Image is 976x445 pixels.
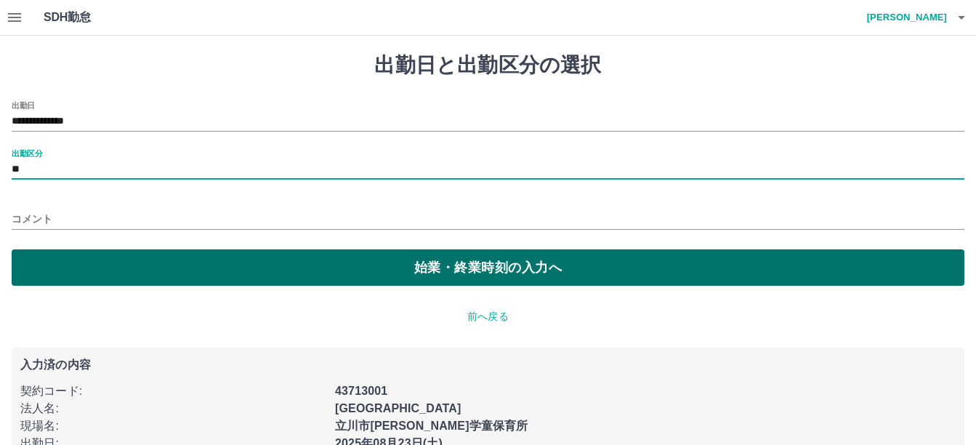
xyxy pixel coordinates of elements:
[335,402,461,414] b: [GEOGRAPHIC_DATA]
[20,359,956,371] p: 入力済の内容
[12,100,35,111] label: 出勤日
[20,417,326,435] p: 現場名 :
[20,400,326,417] p: 法人名 :
[12,309,964,324] p: 前へ戻る
[335,420,528,432] b: 立川市[PERSON_NAME]学童保育所
[335,385,387,397] b: 43713001
[20,382,326,400] p: 契約コード :
[12,249,964,286] button: 始業・終業時刻の入力へ
[12,148,42,159] label: 出勤区分
[12,53,964,78] h1: 出勤日と出勤区分の選択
